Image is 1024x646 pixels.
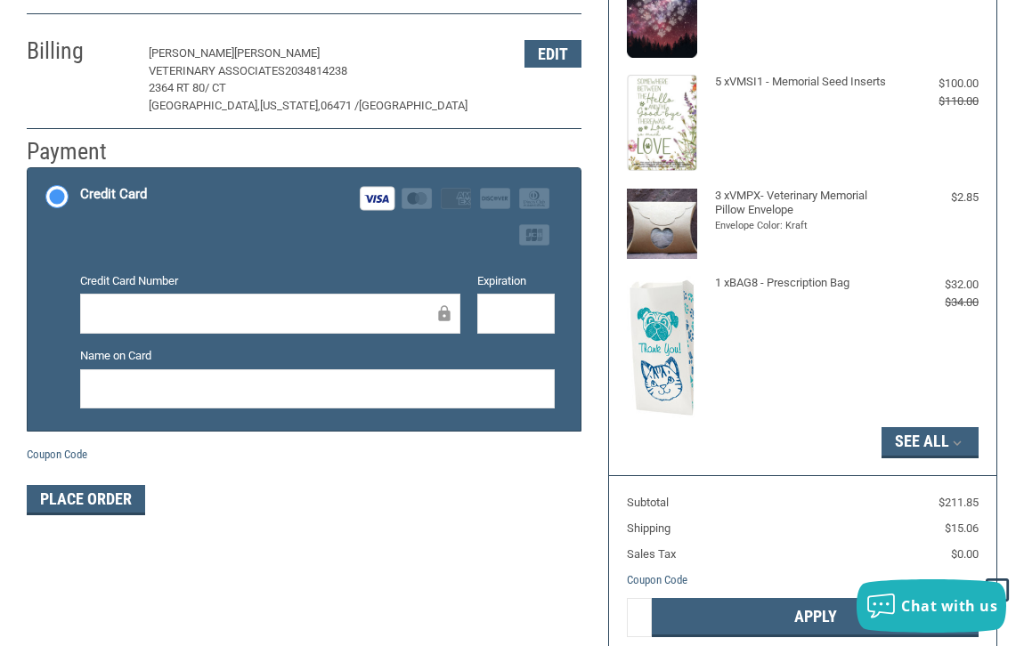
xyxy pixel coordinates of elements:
span: [PERSON_NAME] [234,46,320,60]
label: Expiration [477,272,555,290]
button: Edit [524,40,581,68]
span: Subtotal [627,496,669,509]
div: $34.00 [891,294,979,311]
li: Envelope Color: Kraft [715,219,887,234]
div: $110.00 [891,93,979,110]
span: / CT [205,81,226,94]
a: Coupon Code [27,448,87,461]
span: [GEOGRAPHIC_DATA] [359,99,467,112]
button: See All [882,427,979,457]
span: VETERINARY ASSOCIATES [149,64,285,77]
span: 2364 RT 80 [149,81,205,94]
button: Chat with us [857,579,1006,633]
span: $15.06 [945,521,979,535]
span: [PERSON_NAME] [149,46,234,60]
span: [US_STATE], [260,99,321,112]
span: 2034814238 [285,64,347,77]
span: $211.85 [939,496,979,509]
h2: Billing [27,36,131,66]
span: $0.00 [951,547,979,561]
input: Gift Certificate or Coupon Code [627,598,652,638]
a: Coupon Code [627,573,687,586]
div: $2.85 [891,189,979,206]
h4: 1 x BAG8 - Prescription Bag [715,276,887,290]
span: Shipping [627,521,670,535]
span: Sales Tax [627,547,676,561]
div: $32.00 [891,276,979,294]
span: 06471 / [321,99,359,112]
h4: 5 x VMSI1 - Memorial Seed Inserts [715,75,887,89]
div: $100.00 [891,75,979,93]
button: Place Order [27,485,145,515]
div: Credit Card [80,180,147,209]
label: Name on Card [80,347,556,365]
span: [GEOGRAPHIC_DATA], [149,99,260,112]
h2: Payment [27,137,131,166]
button: Apply [652,598,979,638]
span: Chat with us [901,596,997,616]
h4: 3 x VMPX- Veterinary Memorial Pillow Envelope [715,189,887,218]
label: Credit Card Number [80,272,460,290]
